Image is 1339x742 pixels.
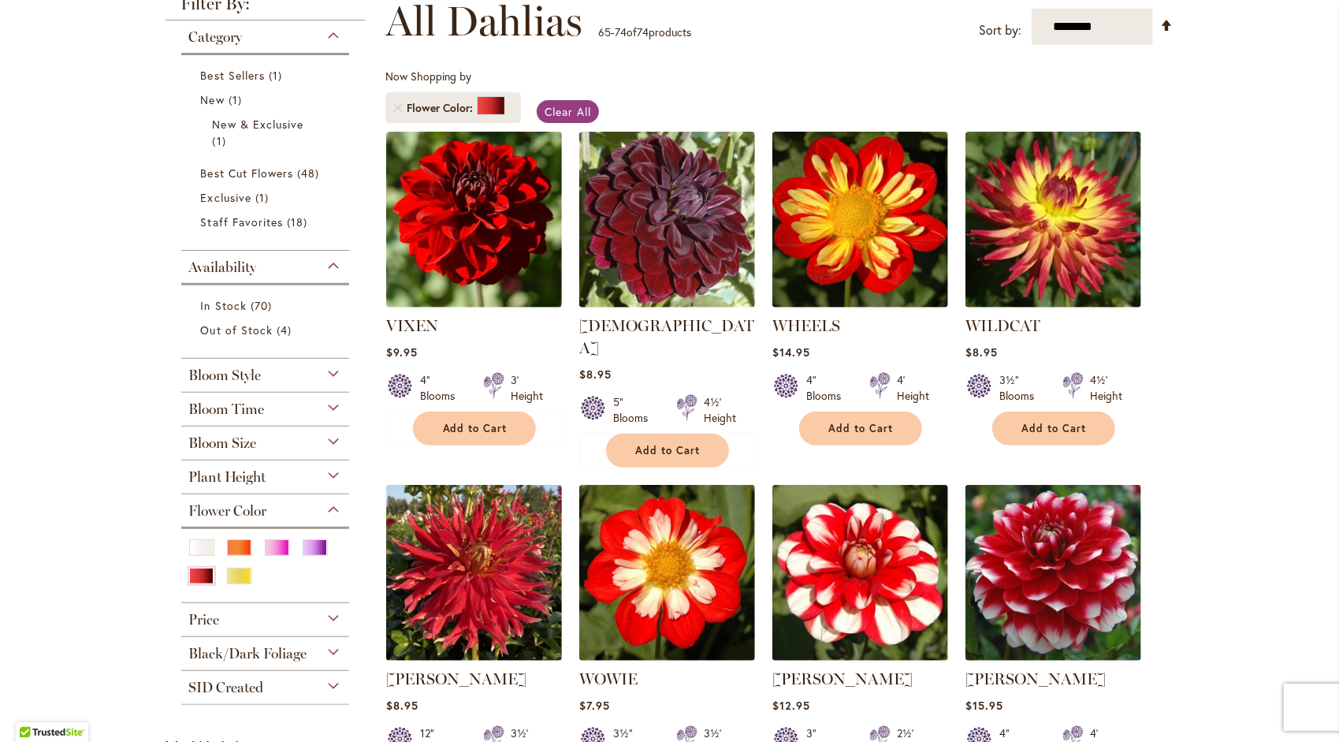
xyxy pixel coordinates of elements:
[772,132,948,308] img: WHEELS
[297,165,323,181] span: 48
[413,412,536,446] button: Add to Cart
[806,372,850,404] div: 4" Blooms
[201,189,334,206] a: Exclusive
[579,132,755,308] img: VOODOO
[579,367,612,382] span: $8.95
[772,669,913,688] a: [PERSON_NAME]
[189,28,243,46] span: Category
[598,20,691,45] p: - of products
[201,92,225,107] span: New
[201,166,294,181] span: Best Cut Flowers
[615,24,627,39] span: 74
[386,132,562,308] img: VIXEN
[992,412,1115,446] button: Add to Cart
[201,91,334,108] a: New
[579,485,755,661] img: WOWIE
[287,214,311,230] span: 18
[201,322,334,338] a: Out of Stock 4
[255,189,273,206] span: 1
[386,649,562,664] a: Wildman
[201,214,284,229] span: Staff Favorites
[636,444,701,457] span: Add to Cart
[1022,422,1087,435] span: Add to Cart
[201,214,334,230] a: Staff Favorites
[251,297,276,314] span: 70
[799,412,922,446] button: Add to Cart
[537,100,599,123] a: Clear All
[1090,372,1122,404] div: 4½' Height
[189,401,265,418] span: Bloom Time
[965,649,1141,664] a: ZAKARY ROBERT
[277,322,296,338] span: 4
[772,316,840,335] a: WHEELS
[965,296,1141,311] a: WILDCAT
[420,372,464,404] div: 4" Blooms
[386,345,418,360] span: $9.95
[772,698,810,713] span: $12.95
[213,116,322,149] a: New &amp; Exclusive
[201,68,266,83] span: Best Sellers
[407,100,477,116] span: Flower Color
[213,117,304,132] span: New & Exclusive
[545,104,591,119] span: Clear All
[606,434,729,468] button: Add to Cart
[189,679,264,696] span: SID Created
[965,698,1003,713] span: $15.95
[386,698,418,713] span: $8.95
[201,323,273,337] span: Out of Stock
[511,372,543,404] div: 3' Height
[965,316,1040,335] a: WILDCAT
[579,698,610,713] span: $7.95
[965,669,1106,688] a: [PERSON_NAME]
[772,649,948,664] a: YORO KOBI
[613,394,657,426] div: 5" Blooms
[385,69,471,84] span: Now Shopping by
[772,345,810,360] span: $14.95
[12,686,56,730] iframe: Launch Accessibility Center
[189,434,257,452] span: Bloom Size
[980,16,1022,45] label: Sort by:
[393,103,403,113] a: Remove Flower Color Red
[189,611,220,628] span: Price
[189,468,266,486] span: Plant Height
[269,67,286,84] span: 1
[598,24,611,39] span: 65
[189,645,307,662] span: Black/Dark Foliage
[579,669,638,688] a: WOWIE
[579,296,755,311] a: VOODOO
[229,91,246,108] span: 1
[201,190,251,205] span: Exclusive
[201,298,247,313] span: In Stock
[772,296,948,311] a: WHEELS
[965,345,998,360] span: $8.95
[965,485,1141,661] img: ZAKARY ROBERT
[213,132,230,149] span: 1
[386,316,438,335] a: VIXEN
[386,485,562,661] img: Wildman
[897,372,929,404] div: 4' Height
[637,24,649,39] span: 74
[189,502,267,520] span: Flower Color
[201,165,334,181] a: Best Cut Flowers
[386,296,562,311] a: VIXEN
[189,367,262,384] span: Bloom Style
[965,132,1141,308] img: WILDCAT
[579,316,754,357] a: [DEMOGRAPHIC_DATA]
[772,485,948,661] img: YORO KOBI
[829,422,894,435] span: Add to Cart
[999,372,1043,404] div: 3½" Blooms
[189,259,257,276] span: Availability
[704,394,736,426] div: 4½' Height
[201,297,334,314] a: In Stock 70
[386,669,526,688] a: [PERSON_NAME]
[579,649,755,664] a: WOWIE
[201,67,334,84] a: Best Sellers
[443,422,508,435] span: Add to Cart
